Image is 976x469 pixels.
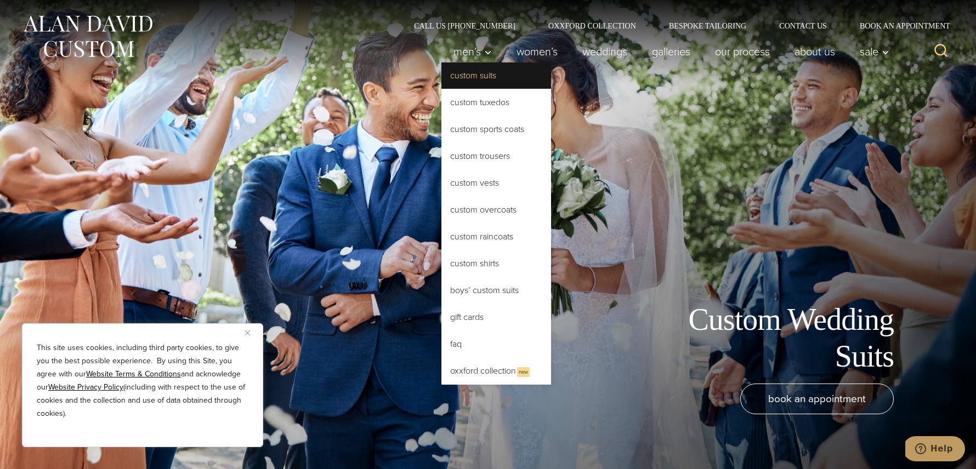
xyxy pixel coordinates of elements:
img: Close [245,330,250,335]
a: Custom Tuxedos [441,89,551,116]
a: book an appointment [740,384,894,414]
a: Custom Sports Coats [441,116,551,142]
a: Our Process [703,41,782,62]
button: Men’s sub menu toggle [441,41,504,62]
h1: Custom Wedding Suits [647,301,894,375]
button: View Search Form [928,38,954,65]
a: Custom Trousers [441,143,551,169]
a: Bespoke Tailoring [652,22,763,30]
a: FAQ [441,331,551,357]
a: Website Privacy Policy [48,381,123,393]
a: Website Terms & Conditions [86,368,181,380]
a: Oxxford CollectionNew [441,358,551,385]
button: Close [245,326,258,339]
nav: Secondary Navigation [398,22,954,30]
a: Custom Overcoats [441,197,551,223]
a: Gift Cards [441,304,551,330]
a: Custom Suits [441,62,551,89]
nav: Primary Navigation [441,41,895,62]
span: book an appointment [768,391,866,407]
a: weddings [570,41,640,62]
p: This site uses cookies, including third party cookies, to give you the best possible experience. ... [37,341,248,420]
iframe: Opens a widget where you can chat to one of our agents [905,436,965,464]
a: Custom Raincoats [441,224,551,250]
a: Contact Us [763,22,843,30]
a: Custom Shirts [441,250,551,277]
a: Call Us [PHONE_NUMBER] [398,22,532,30]
span: New [517,367,530,377]
a: About Us [782,41,848,62]
button: Sale sub menu toggle [848,41,895,62]
a: Galleries [640,41,703,62]
a: Boys’ Custom Suits [441,277,551,304]
a: Oxxford Collection [532,22,652,30]
a: Book an Appointment [843,22,954,30]
img: Alan David Custom [22,12,154,61]
a: Women’s [504,41,570,62]
a: Custom Vests [441,170,551,196]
